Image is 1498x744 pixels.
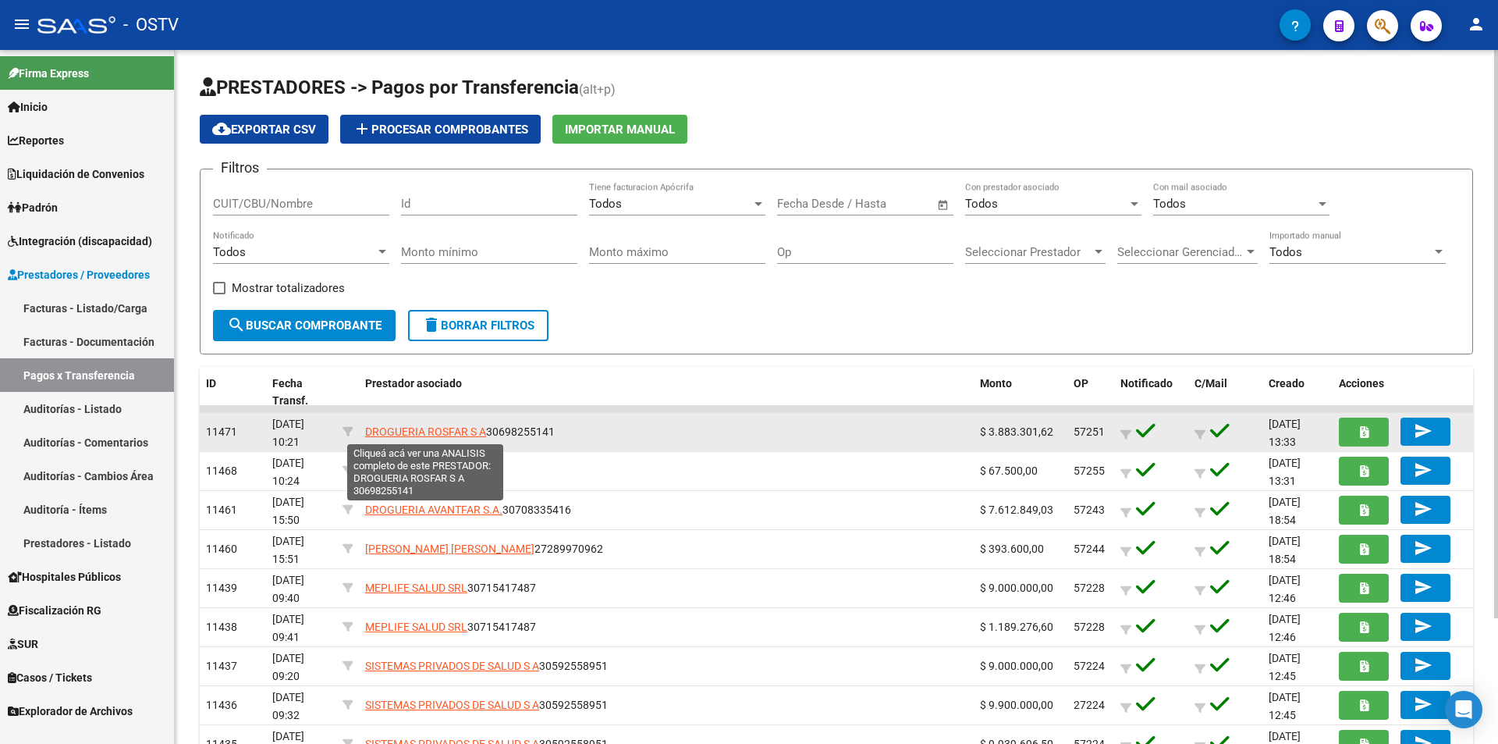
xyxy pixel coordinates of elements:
span: SUR [8,635,38,653]
input: Fecha fin [854,197,930,211]
input: Fecha inicio [777,197,840,211]
span: Prestador asociado [365,377,462,390]
span: Todos [213,245,246,259]
span: - OSTV [123,8,179,42]
mat-icon: send [1414,422,1432,440]
span: 57255 [1074,465,1105,477]
span: Procesar Comprobantes [353,123,528,137]
span: $ 1.189.276,60 [980,621,1053,633]
mat-icon: send [1414,578,1432,596]
span: Todos [1153,197,1186,211]
span: 57224 [1074,660,1105,672]
mat-icon: search [227,315,246,334]
span: [DATE] 09:20 [272,652,304,682]
datatable-header-cell: Notificado [1114,367,1188,418]
span: [DATE] 09:41 [272,613,304,643]
span: (alt+p) [579,82,616,97]
button: Borrar Filtros [408,310,548,341]
span: Hospitales Públicos [8,568,121,586]
span: Padrón [8,199,58,216]
span: 11438 [206,621,237,633]
mat-icon: delete [422,315,441,334]
span: Borrar Filtros [422,319,534,333]
datatable-header-cell: OP [1067,367,1114,418]
span: Explorador de Archivos [8,703,133,720]
span: [DATE] 12:45 [1269,652,1301,682]
span: [DATE] 09:40 [272,574,304,604]
mat-icon: send [1414,695,1432,714]
span: 11439 [206,582,237,594]
datatable-header-cell: Fecha Transf. [266,367,336,418]
mat-icon: send [1414,500,1432,518]
span: $ 3.883.301,62 [980,425,1053,438]
span: $ 67.500,00 [980,465,1038,477]
span: OP [1074,377,1088,390]
div: Open Intercom Messenger [1445,691,1482,728]
span: 30715417487 [365,582,536,594]
span: [DATE] 12:46 [1269,574,1301,604]
span: 57244 [1074,543,1105,555]
span: 57243 [1074,504,1105,516]
span: Prestadores / Proveedores [8,266,150,283]
span: 11460 [206,543,237,555]
span: 27224 [1074,699,1105,711]
span: [DATE] 10:21 [272,418,304,448]
button: Procesar Comprobantes [340,115,541,144]
mat-icon: send [1414,539,1432,557]
span: ODAC S.R.L [365,465,422,477]
span: Liquidación de Convenios [8,166,144,183]
span: 30715417487 [365,621,536,633]
span: Todos [589,197,622,211]
h3: Filtros [213,157,267,179]
span: 11471 [206,425,237,438]
span: MEPLIFE SALUD SRL [365,621,467,633]
span: [DATE] 12:46 [1269,613,1301,643]
button: Open calendar [935,196,953,214]
span: Exportar CSV [212,123,316,137]
datatable-header-cell: Monto [974,367,1067,418]
datatable-header-cell: Prestador asociado [359,367,974,418]
span: ID [206,377,216,390]
span: [DATE] 13:33 [1269,418,1301,448]
span: Casos / Tickets [8,669,92,686]
span: [DATE] 10:24 [272,457,304,487]
span: 30698255141 [365,425,555,438]
mat-icon: send [1414,461,1432,479]
datatable-header-cell: C/Mail [1188,367,1262,418]
span: 11436 [206,699,237,711]
span: Fiscalización RG [8,602,101,619]
span: Buscar Comprobante [227,319,382,333]
span: Inicio [8,98,48,116]
span: Integración (discapacidad) [8,233,152,250]
span: [DATE] 18:54 [1269,496,1301,526]
span: 30592558951 [365,699,608,711]
span: Reportes [8,132,64,149]
span: 30592558951 [365,660,608,672]
span: 57228 [1074,621,1105,633]
span: Todos [965,197,998,211]
span: 57228 [1074,582,1105,594]
span: Importar Manual [565,123,675,137]
span: Seleccionar Gerenciador [1117,245,1244,259]
span: $ 9.000.000,00 [980,582,1053,594]
button: Buscar Comprobante [213,310,396,341]
span: Todos [1269,245,1302,259]
span: [DATE] 09:32 [272,691,304,721]
span: Mostrar totalizadores [232,279,345,297]
mat-icon: menu [12,15,31,34]
span: [DATE] 15:51 [272,535,304,565]
button: Exportar CSV [200,115,328,144]
span: Firma Express [8,65,89,82]
span: [DATE] 15:50 [272,496,304,526]
mat-icon: cloud_download [212,119,231,138]
span: 11437 [206,660,237,672]
span: MEPLIFE SALUD SRL [365,582,467,594]
span: SISTEMAS PRIVADOS DE SALUD S A [365,660,539,672]
span: 27289970962 [365,543,603,555]
span: [DATE] 12:45 [1269,691,1301,721]
span: [DATE] 18:54 [1269,535,1301,565]
span: C/Mail [1194,377,1227,390]
span: Creado [1269,377,1305,390]
span: Seleccionar Prestador [965,245,1092,259]
button: Importar Manual [552,115,687,144]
